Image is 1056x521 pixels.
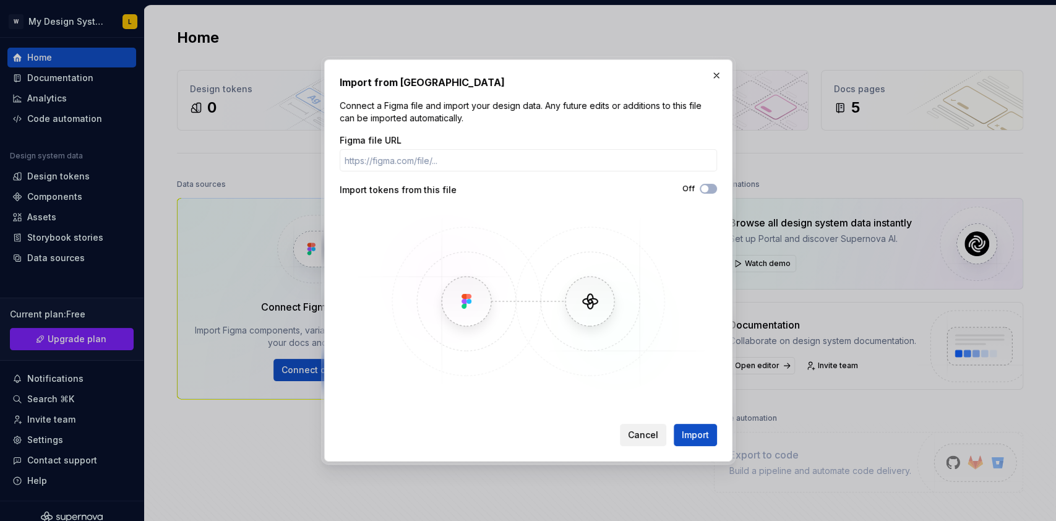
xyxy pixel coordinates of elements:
[682,184,695,194] label: Off
[340,149,717,171] input: https://figma.com/file/...
[682,429,709,441] span: Import
[628,429,658,441] span: Cancel
[340,100,717,124] p: Connect a Figma file and import your design data. Any future edits or additions to this file can ...
[340,134,401,147] label: Figma file URL
[340,184,528,196] div: Import tokens from this file
[620,424,666,446] button: Cancel
[340,75,717,90] h2: Import from [GEOGRAPHIC_DATA]
[674,424,717,446] button: Import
